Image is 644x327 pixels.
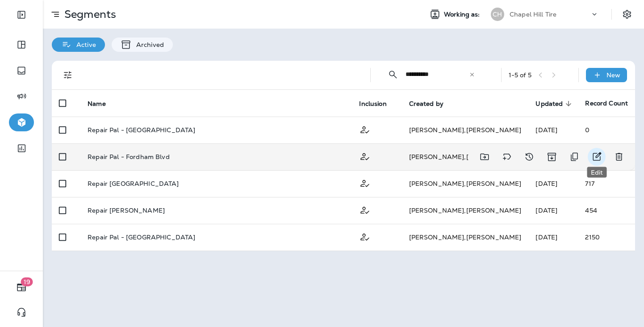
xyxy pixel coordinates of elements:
[402,143,529,170] td: [PERSON_NAME] , [PERSON_NAME]
[578,117,635,143] td: 0
[59,66,77,84] button: Filters
[359,232,371,240] span: Customer Only
[578,170,635,197] td: 717
[520,148,538,166] button: View Changelog
[359,100,398,108] span: Inclusion
[88,180,179,187] p: Repair [GEOGRAPHIC_DATA]
[491,8,504,21] div: CH
[528,170,578,197] td: [DATE]
[578,224,635,251] td: 2150
[444,11,482,18] span: Working as:
[402,197,529,224] td: [PERSON_NAME] , [PERSON_NAME]
[587,167,607,178] div: Edit
[359,125,371,133] span: Customer Only
[359,100,386,108] span: Inclusion
[384,66,402,84] button: Collapse Search
[498,148,516,166] button: Add tags
[535,100,563,108] span: Updated
[359,179,371,187] span: Customer Only
[88,100,106,108] span: Name
[509,71,531,79] div: 1 - 5 of 5
[88,126,195,134] p: Repair Pal - [GEOGRAPHIC_DATA]
[510,11,556,18] p: Chapel Hill Tire
[409,100,455,108] span: Created by
[528,224,578,251] td: [DATE]
[402,224,529,251] td: [PERSON_NAME] , [PERSON_NAME]
[606,71,620,79] p: New
[543,148,561,166] button: Archive
[88,234,195,241] p: Repair Pal - [GEOGRAPHIC_DATA]
[578,197,635,224] td: 454
[402,170,529,197] td: [PERSON_NAME] , [PERSON_NAME]
[9,6,34,24] button: Expand Sidebar
[72,41,96,48] p: Active
[610,148,628,166] button: Delete
[619,6,635,22] button: Settings
[9,278,34,296] button: 19
[88,207,165,214] p: Repair [PERSON_NAME]
[585,99,628,107] span: Record Count
[88,153,170,160] p: Repair Pal - Fordham Blvd
[565,148,583,166] button: Duplicate Segment
[528,117,578,143] td: [DATE]
[402,117,529,143] td: [PERSON_NAME] , [PERSON_NAME]
[409,100,443,108] span: Created by
[61,8,116,21] p: Segments
[88,100,117,108] span: Name
[21,277,33,286] span: 19
[528,197,578,224] td: [DATE]
[359,205,371,214] span: Customer Only
[132,41,164,48] p: Archived
[588,148,606,166] button: Edit
[359,152,371,160] span: Customer Only
[476,148,493,166] button: Move to folder
[535,100,574,108] span: Updated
